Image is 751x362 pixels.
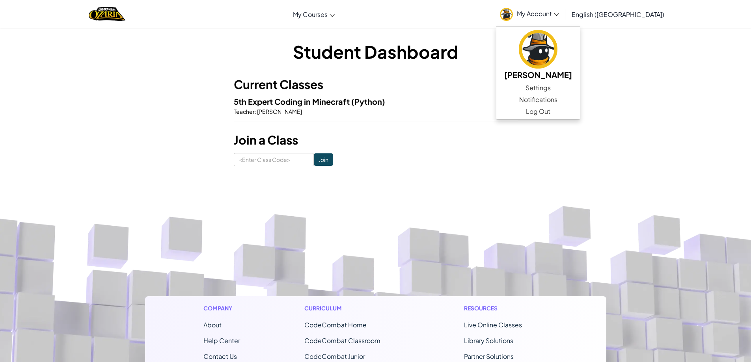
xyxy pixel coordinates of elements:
[255,108,256,115] span: :
[234,76,518,93] h3: Current Classes
[500,8,513,21] img: avatar
[234,108,255,115] span: Teacher
[203,304,240,312] h1: Company
[234,131,518,149] h3: Join a Class
[89,6,125,22] a: Ozaria by CodeCombat logo
[464,336,513,345] a: Library Solutions
[496,82,580,94] a: Settings
[203,321,222,329] a: About
[234,153,314,166] input: <Enter Class Code>
[234,39,518,64] h1: Student Dashboard
[203,336,240,345] a: Help Center
[464,352,514,360] a: Partner Solutions
[304,321,367,329] span: CodeCombat Home
[568,4,668,25] a: English ([GEOGRAPHIC_DATA])
[289,4,339,25] a: My Courses
[304,304,400,312] h1: Curriculum
[464,321,522,329] a: Live Online Classes
[314,153,333,166] input: Join
[504,69,572,81] h5: [PERSON_NAME]
[89,6,125,22] img: Home
[572,10,664,19] span: English ([GEOGRAPHIC_DATA])
[496,106,580,117] a: Log Out
[496,2,563,26] a: My Account
[304,352,365,360] a: CodeCombat Junior
[517,9,559,18] span: My Account
[519,95,557,104] span: Notifications
[256,108,302,115] span: [PERSON_NAME]
[234,97,351,106] span: 5th Expert Coding in Minecraft
[519,30,557,69] img: avatar
[203,352,237,360] span: Contact Us
[351,97,385,106] span: (Python)
[496,29,580,82] a: [PERSON_NAME]
[496,94,580,106] a: Notifications
[464,304,548,312] h1: Resources
[293,10,328,19] span: My Courses
[304,336,380,345] a: CodeCombat Classroom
